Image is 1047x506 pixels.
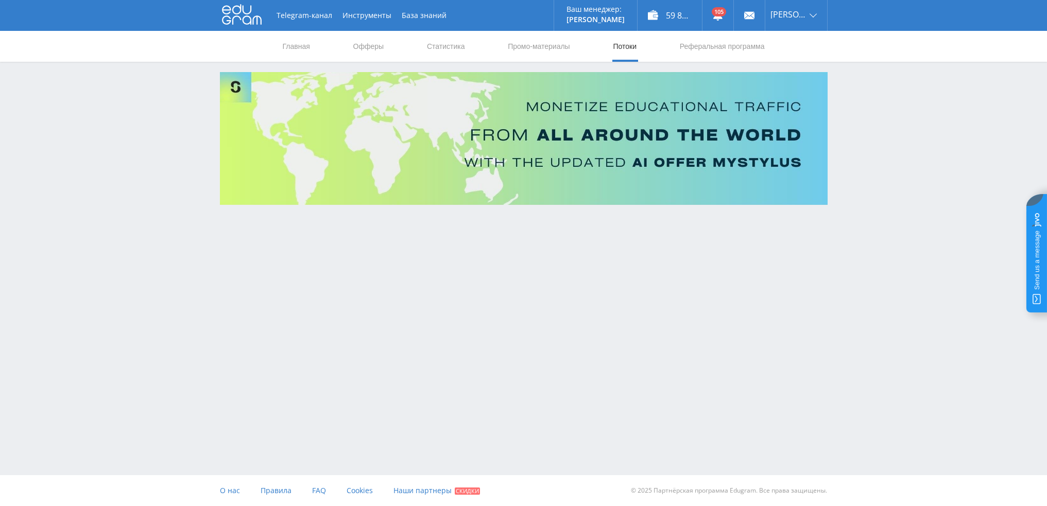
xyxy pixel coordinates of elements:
a: Главная [282,31,311,62]
a: FAQ [312,475,326,506]
a: Промо-материалы [507,31,571,62]
div: © 2025 Партнёрская программа Edugram. Все права защищены. [528,475,827,506]
a: Реферальная программа [679,31,766,62]
p: Ваш менеджер: [567,5,625,13]
span: Cookies [347,485,373,495]
p: [PERSON_NAME] [567,15,625,24]
a: Офферы [352,31,385,62]
span: Наши партнеры [393,485,452,495]
a: Потоки [612,31,638,62]
span: FAQ [312,485,326,495]
a: Cookies [347,475,373,506]
a: Статистика [426,31,466,62]
a: О нас [220,475,240,506]
img: Banner [220,72,828,205]
span: Правила [261,485,291,495]
a: Наши партнеры Скидки [393,475,480,506]
span: [PERSON_NAME] [770,10,806,19]
span: Скидки [455,487,480,495]
a: Правила [261,475,291,506]
span: О нас [220,485,240,495]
